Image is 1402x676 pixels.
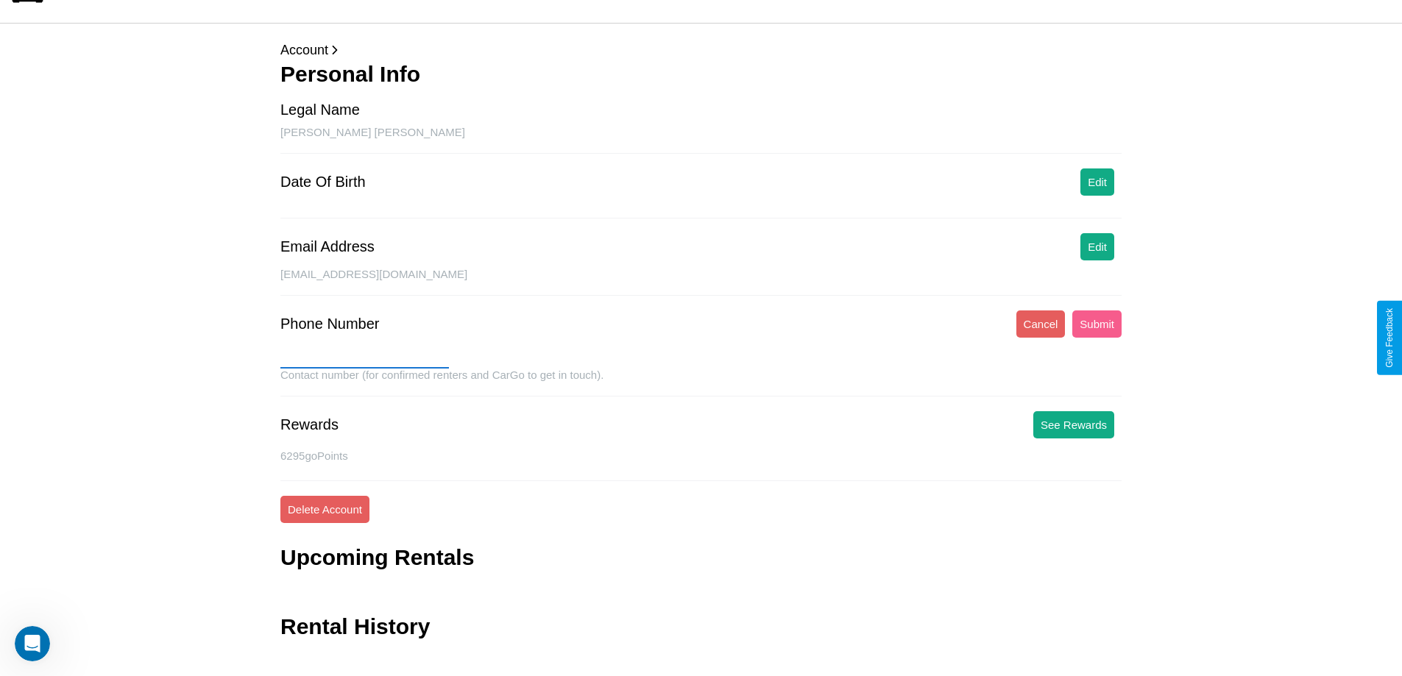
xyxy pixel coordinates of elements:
h3: Rental History [280,614,430,639]
div: [PERSON_NAME] [PERSON_NAME] [280,126,1122,154]
div: Contact number (for confirmed renters and CarGo to get in touch). [280,369,1122,396]
button: Edit [1080,168,1114,196]
div: Phone Number [280,316,380,332]
div: Legal Name [280,102,360,118]
button: Cancel [1016,310,1066,338]
h3: Personal Info [280,62,1122,87]
div: Rewards [280,416,339,433]
button: See Rewards [1033,411,1114,438]
button: Edit [1080,233,1114,260]
button: Submit [1072,310,1122,338]
button: Delete Account [280,496,369,523]
p: 6295 goPoints [280,446,1122,466]
div: Email Address [280,238,375,255]
p: Account [280,38,1122,62]
div: [EMAIL_ADDRESS][DOMAIN_NAME] [280,268,1122,296]
div: Date Of Birth [280,174,366,191]
div: Give Feedback [1384,308,1395,368]
iframe: Intercom live chat [15,626,50,661]
h3: Upcoming Rentals [280,545,474,570]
